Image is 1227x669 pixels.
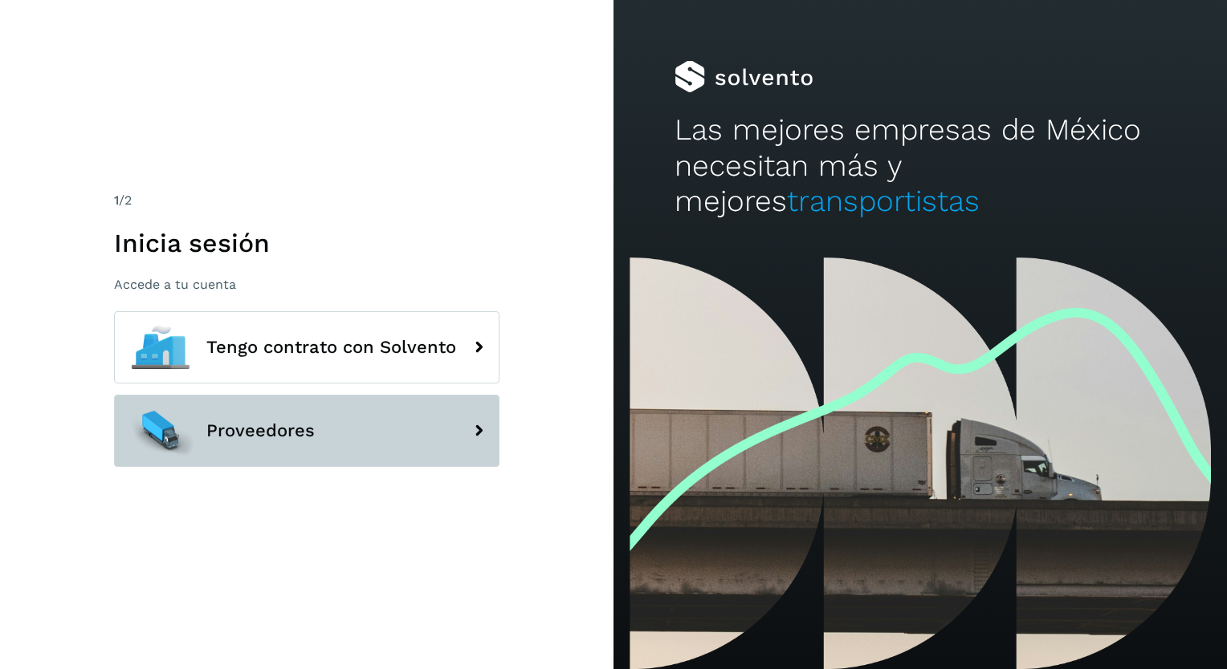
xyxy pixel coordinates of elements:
span: 1 [114,193,119,208]
span: transportistas [787,184,980,218]
span: Proveedores [206,421,315,440]
h2: Las mejores empresas de México necesitan más y mejores [675,112,1165,219]
span: Tengo contrato con Solvento [206,338,456,357]
button: Tengo contrato con Solvento [114,311,499,383]
p: Accede a tu cuenta [114,277,499,292]
h1: Inicia sesión [114,228,499,258]
button: Proveedores [114,395,499,467]
div: /2 [114,191,499,210]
